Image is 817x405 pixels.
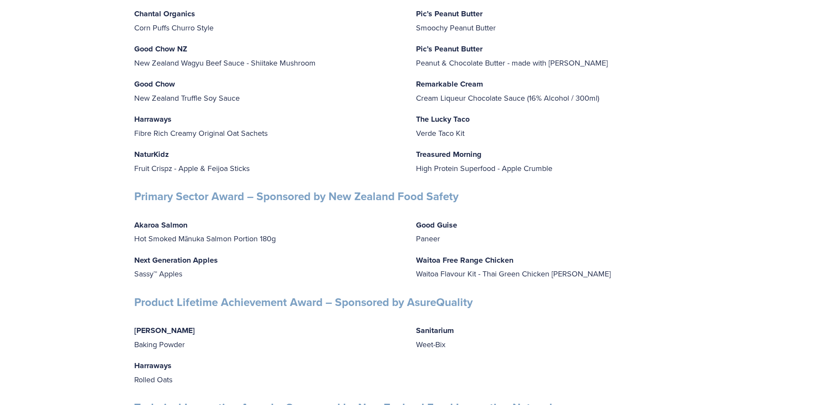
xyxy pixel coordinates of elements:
[416,42,683,69] p: Peanut & Chocolate Butter - made with [PERSON_NAME]
[134,218,401,246] p: Hot Smoked Mānuka Salmon Portion 180g
[134,294,473,310] strong: Product Lifetime Achievement Award – Sponsored by AsureQuality
[134,255,218,266] strong: Next Generation Apples
[416,218,683,246] p: Paneer
[134,42,401,69] p: New Zealand Wagyu Beef Sauce - Shiitake Mushroom
[416,147,683,175] p: High Protein Superfood - Apple Crumble
[134,359,401,386] p: Rolled Oats
[134,219,187,231] strong: Akaroa Salmon
[416,78,483,90] strong: Remarkable Cream
[416,77,683,105] p: Cream Liqueur Chocolate Sauce (16% Alcohol / 300ml)
[134,325,195,336] strong: [PERSON_NAME]
[134,77,401,105] p: New Zealand Truffle Soy Sauce
[134,114,172,125] strong: Harraways
[134,324,401,351] p: Baking Powder
[134,7,401,34] p: Corn Puffs Churro Style
[134,188,458,204] strong: Primary Sector Award – Sponsored by New Zealand Food Safety
[416,8,482,19] strong: Pic’s Peanut Butter
[134,147,401,175] p: Fruit Crispz - Apple & Feijoa Sticks
[134,112,401,140] p: Fibre Rich Creamy Original Oat Sachets
[416,149,482,160] strong: Treasured Morning
[416,7,683,34] p: Smoochy Peanut Butter
[416,219,457,231] strong: Good Guise
[134,43,187,54] strong: Good Chow NZ
[134,8,195,19] strong: Chantal Organics
[416,112,683,140] p: Verde Taco Kit
[416,43,482,54] strong: Pic’s Peanut Butter
[416,324,683,351] p: Weet-Bix
[416,114,470,125] strong: The Lucky Taco
[134,78,175,90] strong: Good Chow
[134,253,401,281] p: Sassy™ Apples
[416,255,513,266] strong: Waitoa Free Range Chicken
[416,253,683,281] p: Waitoa Flavour Kit - Thai Green Chicken [PERSON_NAME]
[416,325,454,336] strong: Sanitarium
[134,360,172,371] strong: Harraways
[134,149,169,160] strong: NaturKidz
